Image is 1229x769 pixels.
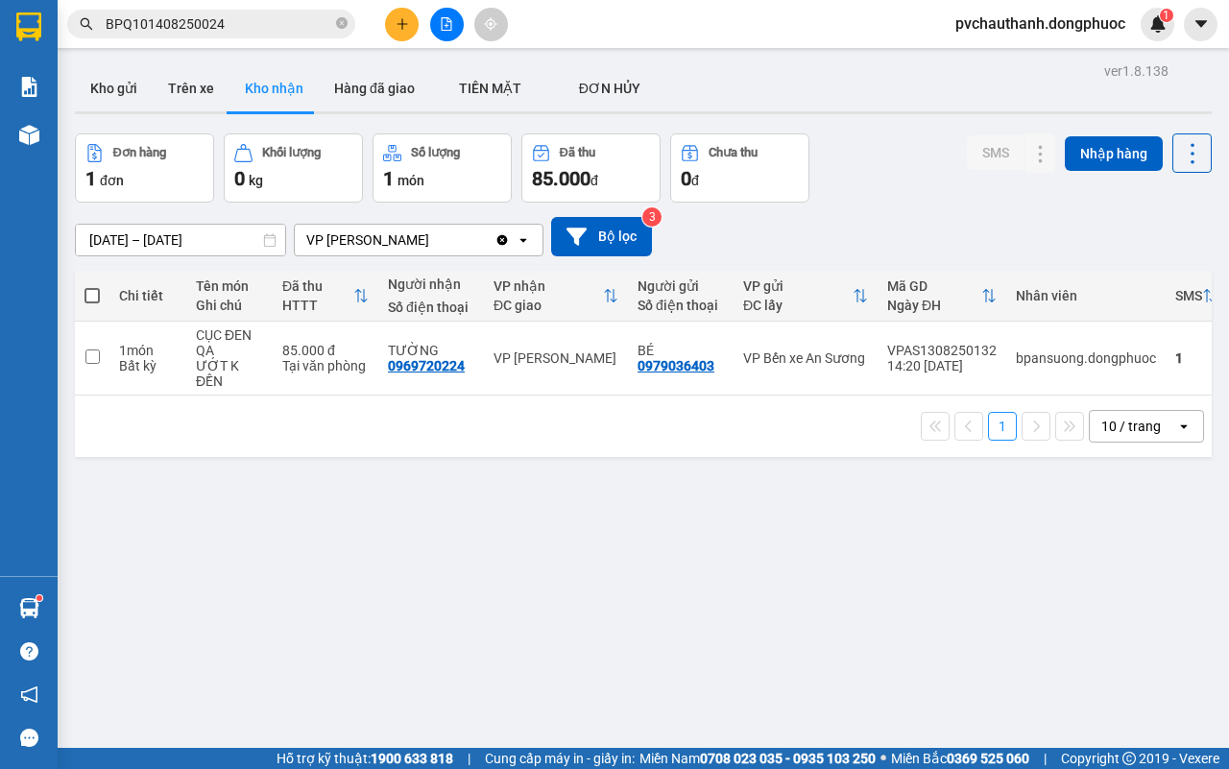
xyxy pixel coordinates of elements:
button: Đã thu85.000đ [521,133,661,203]
span: 0 [234,167,245,190]
span: notification [20,685,38,704]
div: 1 [1175,350,1217,366]
div: VP [PERSON_NAME] [306,230,429,250]
span: 1 [85,167,96,190]
span: TIỀN MẶT [459,81,521,96]
img: solution-icon [19,77,39,97]
input: Tìm tên, số ĐT hoặc mã đơn [106,13,332,35]
div: CỤC ĐEN QA [196,327,263,358]
div: Ghi chú [196,298,263,313]
strong: 1900 633 818 [371,751,453,766]
th: Toggle SortBy [484,271,628,322]
img: warehouse-icon [19,125,39,145]
div: 85.000 đ [282,343,369,358]
span: Hỗ trợ kỹ thuật: [277,748,453,769]
span: 1 [1163,9,1169,22]
button: Số lượng1món [373,133,512,203]
th: Toggle SortBy [273,271,378,322]
button: SMS [967,135,1024,170]
sup: 1 [36,595,42,601]
div: ĐC lấy [743,298,853,313]
button: aim [474,8,508,41]
span: copyright [1122,752,1136,765]
img: icon-new-feature [1149,15,1167,33]
div: VP nhận [494,278,603,294]
span: ⚪️ [880,755,886,762]
div: VPAS1308250132 [887,343,997,358]
div: SMS [1175,288,1202,303]
span: message [20,729,38,747]
div: 0969720224 [388,358,465,373]
button: Bộ lọc [551,217,652,256]
div: Người gửi [638,278,724,294]
span: | [468,748,470,769]
span: close-circle [336,17,348,29]
button: 1 [988,412,1017,441]
div: 1 món [119,343,177,358]
span: ĐƠN HỦY [579,81,640,96]
button: file-add [430,8,464,41]
div: VP gửi [743,278,853,294]
div: HTTT [282,298,353,313]
div: Đơn hàng [113,146,166,159]
button: Khối lượng0kg [224,133,363,203]
div: Đã thu [560,146,595,159]
span: Cung cấp máy in - giấy in: [485,748,635,769]
th: Toggle SortBy [734,271,878,322]
div: Số lượng [411,146,460,159]
span: Miền Nam [639,748,876,769]
th: Toggle SortBy [1166,271,1227,322]
strong: 0708 023 035 - 0935 103 250 [700,751,876,766]
span: đơn [100,173,124,188]
div: 14:20 [DATE] [887,358,997,373]
th: Toggle SortBy [878,271,1006,322]
div: 0979036403 [638,358,714,373]
div: Đã thu [282,278,353,294]
span: plus [396,17,409,31]
button: caret-down [1184,8,1217,41]
div: VP Bến xe An Sương [743,350,868,366]
div: BÉ [638,343,724,358]
div: Người nhận [388,276,474,292]
div: Ngày ĐH [887,298,981,313]
button: plus [385,8,419,41]
div: Nhân viên [1016,288,1156,303]
span: 1 [383,167,394,190]
input: Select a date range. [76,225,285,255]
span: 85.000 [532,167,590,190]
span: caret-down [1193,15,1210,33]
div: bpansuong.dongphuoc [1016,350,1156,366]
span: Miền Bắc [891,748,1029,769]
button: Kho nhận [229,65,319,111]
span: search [80,17,93,31]
span: pvchauthanh.dongphuoc [940,12,1141,36]
div: Bất kỳ [119,358,177,373]
strong: 0369 525 060 [947,751,1029,766]
svg: open [1176,419,1192,434]
sup: 3 [642,207,662,227]
button: Trên xe [153,65,229,111]
span: đ [590,173,598,188]
div: ver 1.8.138 [1104,60,1169,82]
img: logo-vxr [16,12,41,41]
div: TƯỜNG [388,343,474,358]
input: Selected VP Châu Thành. [431,230,433,250]
div: 10 / trang [1101,417,1161,436]
div: Chưa thu [709,146,758,159]
div: Số điện thoại [388,300,474,315]
span: đ [691,173,699,188]
span: file-add [440,17,453,31]
div: VP [PERSON_NAME] [494,350,618,366]
span: kg [249,173,263,188]
span: món [398,173,424,188]
span: 0 [681,167,691,190]
div: Mã GD [887,278,981,294]
sup: 1 [1160,9,1173,22]
svg: open [516,232,531,248]
button: Kho gửi [75,65,153,111]
div: ƯỚT K ĐỀN [196,358,263,389]
div: Số điện thoại [638,298,724,313]
svg: Clear value [494,232,510,248]
span: aim [484,17,497,31]
div: ĐC giao [494,298,603,313]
